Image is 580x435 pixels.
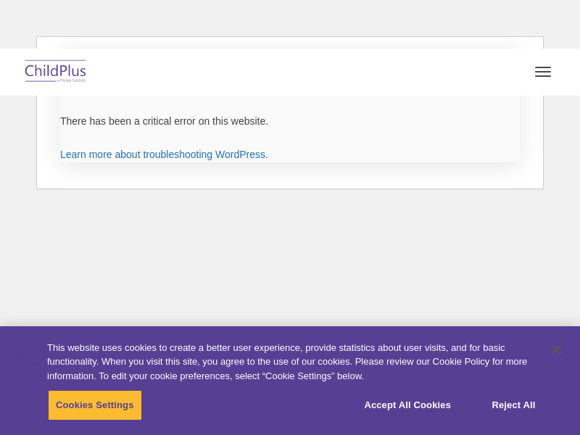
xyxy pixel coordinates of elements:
[468,390,559,420] button: Reject All
[47,341,539,384] div: This website uses cookies to create a better user experience, provide statistics about user visit...
[22,55,90,89] img: ChildPlus by Procare Solutions
[541,333,573,365] button: Close
[48,390,142,420] button: Cookies Settings
[60,149,268,160] a: Learn more about troubleshooting WordPress.
[356,390,459,420] button: Accept All Cookies
[60,114,520,129] p: There has been a critical error on this website.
